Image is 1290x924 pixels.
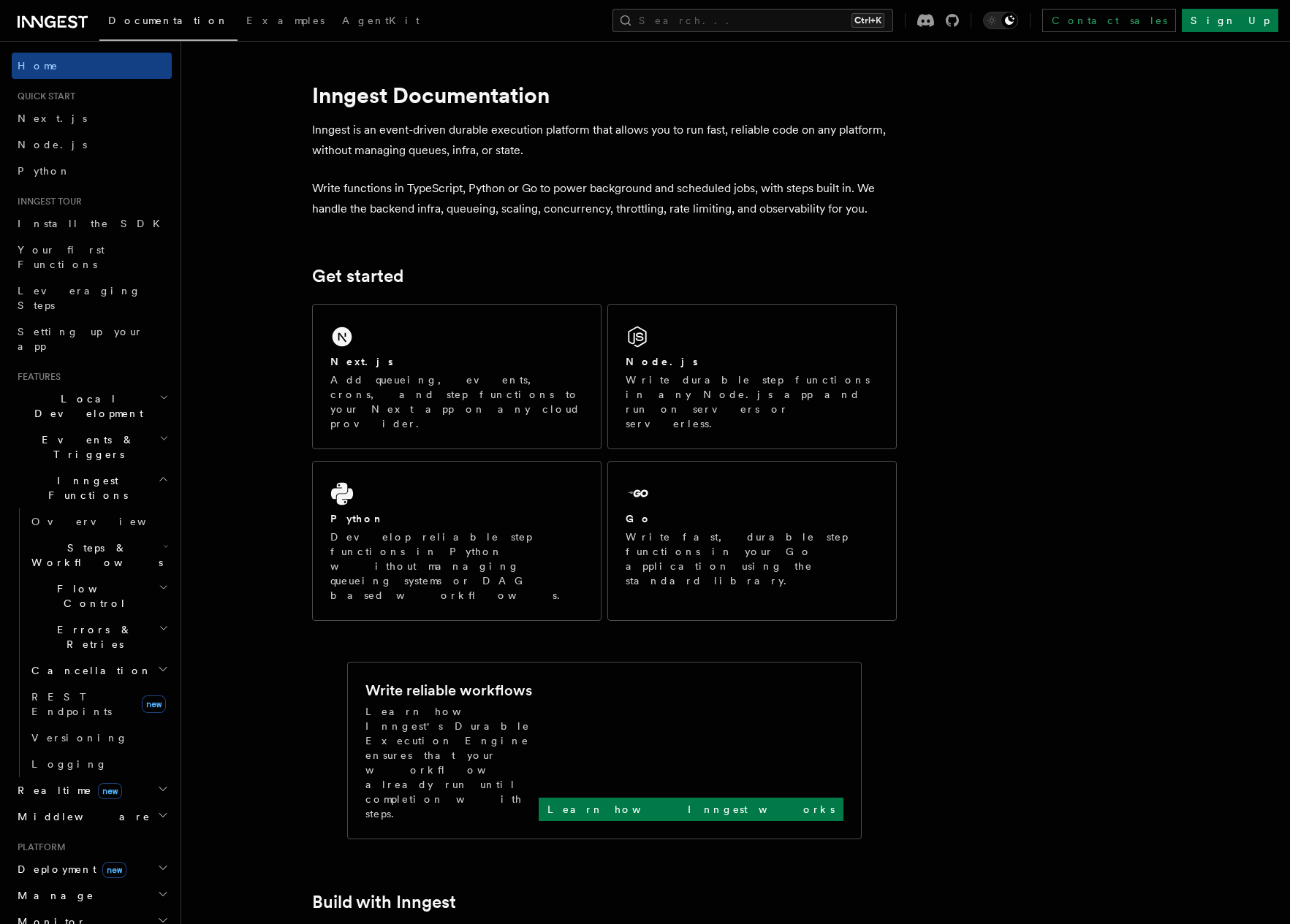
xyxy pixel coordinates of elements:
[12,318,172,359] a: Setting up your app
[312,304,602,449] a: Next.jsAdd queueing, events, crons, and step functions to your Next app on any cloud provider.
[26,684,172,725] a: REST Endpointsnew
[18,326,143,352] span: Setting up your app
[142,695,166,713] span: new
[12,508,172,777] div: Inngest Functions
[612,9,893,32] button: Search...Ctrl+K
[12,210,172,237] a: Install the SDK
[12,371,61,383] span: Features
[330,511,384,526] h2: Python
[547,802,835,817] p: Learn how Inngest works
[12,862,126,877] span: Deployment
[18,165,71,177] span: Python
[26,616,172,657] button: Errors & Retries
[626,373,879,431] p: Write durable step functions in any Node.js app and run on servers or serverless.
[312,266,403,286] a: Get started
[1182,9,1278,32] a: Sign Up
[18,218,169,229] span: Install the SDK
[365,680,532,700] h2: Write reliable workflows
[626,511,652,526] h2: Go
[539,798,843,821] a: Learn how Inngest works
[98,783,122,799] span: new
[312,892,456,912] a: Build with Inngest
[12,841,66,853] span: Platform
[12,809,151,824] span: Middleware
[12,427,172,467] button: Events & Triggers
[626,530,879,588] p: Write fast, durable step functions in your Go application using the standard library.
[26,541,163,570] span: Steps & Workflows
[18,285,141,311] span: Leveraging Steps
[312,461,602,621] a: PythonDevelop reliable step functions in Python without managing queueing systems or DAG based wo...
[26,581,159,611] span: Flow Control
[607,461,897,621] a: GoWrite fast, durable step functions in your Go application using the standard library.
[12,196,82,207] span: Inngest tour
[312,120,897,161] p: Inngest is an event-driven durable execution platform that allows you to run fast, reliable code ...
[12,237,172,278] a: Your first Functions
[26,622,159,652] span: Errors & Retries
[312,82,897,108] h1: Inngest Documentation
[26,663,152,678] span: Cancellation
[12,882,172,909] button: Manage
[12,278,172,318] a: Leveraging Steps
[26,657,172,684] button: Cancellation
[18,58,58,73] span: Home
[26,725,172,751] a: Versioning
[108,15,229,26] span: Documentation
[312,178,897,219] p: Write functions in TypeScript, Python or Go to power background and scheduled jobs, with steps bu...
[12,777,172,803] button: Realtimenew
[12,432,159,462] span: Events & Triggers
[26,535,172,576] button: Steps & Workflows
[12,91,75,102] span: Quick start
[18,244,105,270] span: Your first Functions
[851,13,884,28] kbd: Ctrl+K
[31,691,112,717] span: REST Endpoints
[342,15,420,26] span: AgentKit
[330,354,393,369] h2: Next.js
[12,131,172,158] a: Node.js
[12,158,172,184] a: Python
[12,803,172,830] button: Middleware
[1042,9,1176,32] a: Contact sales
[12,783,122,798] span: Realtime
[26,576,172,616] button: Flow Control
[12,467,172,508] button: Inngest Functions
[626,354,698,369] h2: Node.js
[330,530,583,603] p: Develop reliable step functions in Python without managing queueing systems or DAG based workflows.
[31,516,182,527] span: Overview
[983,12,1018,29] button: Toggle dark mode
[238,4,333,39] a: Examples
[12,856,172,882] button: Deploymentnew
[12,386,172,427] button: Local Development
[365,704,539,821] p: Learn how Inngest's Durable Execution Engine ensures that your workflow already run until complet...
[333,4,428,39] a: AgentKit
[26,751,172,777] a: Logging
[12,105,172,131] a: Next.js
[607,304,897,449] a: Node.jsWrite durable step functions in any Node.js app and run on servers or serverless.
[12,392,159,421] span: Local Development
[31,732,128,744] span: Versioning
[246,15,325,26] span: Examples
[330,373,583,431] p: Add queueing, events, crons, and step functions to your Next app on any cloud provider.
[12,888,94,903] span: Manage
[102,862,126,878] span: new
[18,112,87,124] span: Next.js
[12,53,172,79] a: Home
[26,508,172,535] a: Overview
[12,473,158,503] span: Inngest Functions
[31,758,107,770] span: Logging
[99,4,238,41] a: Documentation
[18,139,87,150] span: Node.js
